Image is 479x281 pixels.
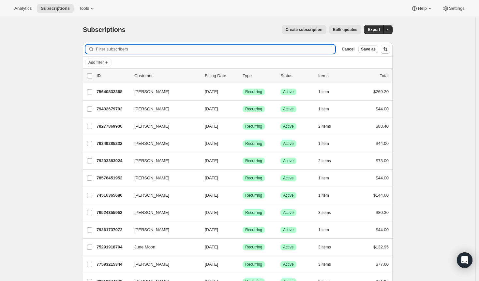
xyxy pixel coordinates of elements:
p: 78277869936 [97,123,129,130]
span: [DATE] [205,89,218,94]
span: [PERSON_NAME] [134,158,169,164]
span: Tools [79,6,89,11]
span: Active [283,210,294,215]
span: Analytics [14,6,32,11]
div: 79432679792[PERSON_NAME][DATE]SuccessRecurringSuccessActive1 item$44.00 [97,105,389,114]
div: 75291918704June Moon[DATE]SuccessRecurringSuccessActive3 items$132.95 [97,243,389,252]
span: [DATE] [205,227,218,232]
span: Recurring [245,106,262,112]
button: Add filter [85,59,112,66]
span: [PERSON_NAME] [134,209,169,216]
span: $80.30 [376,210,389,215]
span: Recurring [245,124,262,129]
span: Bulk updates [333,27,357,32]
div: Open Intercom Messenger [457,252,472,268]
p: ID [97,73,129,79]
span: [DATE] [205,124,218,129]
button: Bulk updates [329,25,361,34]
button: [PERSON_NAME] [130,225,196,235]
div: Items [318,73,351,79]
span: [PERSON_NAME] [134,123,169,130]
span: [DATE] [205,210,218,215]
span: [DATE] [205,245,218,249]
span: 3 items [318,262,331,267]
p: 79293383024 [97,158,129,164]
button: [PERSON_NAME] [130,156,196,166]
button: 1 item [318,87,336,96]
span: Recurring [245,245,262,250]
span: Active [283,158,294,163]
span: Recurring [245,210,262,215]
div: 74516365680[PERSON_NAME][DATE]SuccessRecurringSuccessActive1 item$144.60 [97,191,389,200]
button: [PERSON_NAME] [130,190,196,201]
span: Active [283,227,294,232]
span: Settings [449,6,465,11]
div: 79361737072[PERSON_NAME][DATE]SuccessRecurringSuccessActive1 item$44.00 [97,225,389,234]
button: 1 item [318,191,336,200]
span: $44.00 [376,227,389,232]
span: [PERSON_NAME] [134,192,169,199]
span: Subscriptions [41,6,70,11]
span: 1 item [318,106,329,112]
div: 76524355952[PERSON_NAME][DATE]SuccessRecurringSuccessActive3 items$80.30 [97,208,389,217]
div: 78277869936[PERSON_NAME][DATE]SuccessRecurringSuccessActive2 items$88.40 [97,122,389,131]
span: Active [283,262,294,267]
span: [PERSON_NAME] [134,106,169,112]
span: [PERSON_NAME] [134,261,169,268]
span: Recurring [245,193,262,198]
button: Save as [358,45,378,53]
p: 75640832368 [97,89,129,95]
button: [PERSON_NAME] [130,138,196,149]
span: [PERSON_NAME] [134,89,169,95]
button: Settings [439,4,469,13]
span: $88.40 [376,124,389,129]
button: Subscriptions [37,4,74,13]
span: 1 item [318,193,329,198]
span: [DATE] [205,141,218,146]
button: June Moon [130,242,196,252]
span: Subscriptions [83,26,126,33]
span: Active [283,89,294,94]
span: Add filter [88,60,104,65]
div: 79293383024[PERSON_NAME][DATE]SuccessRecurringSuccessActive2 items$73.00 [97,156,389,165]
p: Status [280,73,313,79]
button: Analytics [10,4,36,13]
p: 79432679792 [97,106,129,112]
p: 79349285232 [97,140,129,147]
span: $73.00 [376,158,389,163]
button: 2 items [318,122,338,131]
p: 74516365680 [97,192,129,199]
button: Export [364,25,384,34]
span: [DATE] [205,106,218,111]
span: Recurring [245,176,262,181]
div: Type [243,73,275,79]
button: 2 items [318,156,338,165]
p: 79361737072 [97,227,129,233]
span: $44.00 [376,176,389,180]
button: 3 items [318,243,338,252]
span: Help [418,6,427,11]
span: 2 items [318,124,331,129]
span: [DATE] [205,176,218,180]
button: 1 item [318,225,336,234]
span: $132.95 [373,245,389,249]
button: Tools [75,4,99,13]
button: [PERSON_NAME] [130,87,196,97]
span: [DATE] [205,193,218,198]
p: 76524355952 [97,209,129,216]
p: Billing Date [205,73,237,79]
span: $44.00 [376,106,389,111]
div: 78576451952[PERSON_NAME][DATE]SuccessRecurringSuccessActive1 item$44.00 [97,174,389,183]
span: [DATE] [205,262,218,267]
span: [PERSON_NAME] [134,140,169,147]
button: 1 item [318,139,336,148]
span: [PERSON_NAME] [134,175,169,181]
span: Recurring [245,89,262,94]
span: $77.60 [376,262,389,267]
span: 1 item [318,141,329,146]
span: Recurring [245,158,262,163]
span: $144.60 [373,193,389,198]
button: [PERSON_NAME] [130,104,196,114]
span: 2 items [318,158,331,163]
span: 1 item [318,176,329,181]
